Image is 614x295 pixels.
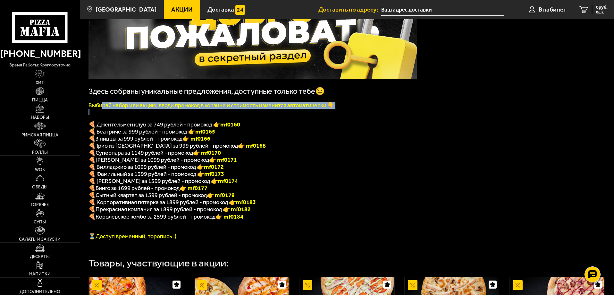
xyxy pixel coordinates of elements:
[20,290,60,294] span: Дополнительно
[88,258,229,268] div: Товары, участвующие в акции:
[223,206,251,213] font: 👉 mf0182
[88,149,96,156] font: 🍕
[88,87,325,96] span: Здесь собраны уникальные предложения, доступные только тебе😉
[88,178,238,185] span: 🍕 [PERSON_NAME] за 1399 рублей - промокод 👉
[88,233,176,240] span: ⏳Доступ временный, торопись :)
[88,142,96,149] font: 🍕
[32,150,48,155] span: Роллы
[596,5,608,10] span: 0 руб.
[36,81,44,85] span: Хит
[30,255,50,259] span: Десерты
[209,156,237,163] b: 👉 mf0171
[96,213,215,220] span: Королевское комбо за 2599 рублей - промокод
[381,4,504,16] input: Ваш адрес доставки
[96,206,223,213] span: Прекрасная компания за 1899 рублей - промокод
[513,280,523,290] img: Акционный
[238,142,266,149] font: 👉 mf0168
[96,185,180,192] span: Бинго за 1699 рублей - промокод
[318,6,381,13] span: Доставить по адресу:
[88,135,96,142] font: 🍕
[88,192,96,199] b: 🍕
[88,156,96,163] b: 🍕
[88,206,96,213] font: 🍕
[96,6,156,13] span: [GEOGRAPHIC_DATA]
[96,142,238,149] span: Трио из [GEOGRAPHIC_DATA] за 999 рублей - промокод
[88,163,224,170] span: 🍕 Вилладжио за 1099 рублей - промокод 👉
[88,128,215,135] span: 🍕 Беатриче за 999 рублей - промокод 👉
[32,185,47,189] span: Обеды
[96,149,193,156] span: Суперпара за 1149 рублей - промокод
[218,178,238,185] b: mf0174
[88,185,96,192] b: 🍕
[88,213,96,220] font: 🍕
[32,98,48,102] span: Пицца
[171,6,193,13] span: Акции
[34,220,46,224] span: Супы
[197,280,207,290] img: Акционный
[88,121,240,128] span: 🍕 Джентельмен клуб за 749 рублей - промокод 👉
[31,115,49,120] span: Наборы
[29,272,51,276] span: Напитки
[19,237,61,242] span: Салаты и закуски
[96,156,209,163] span: [PERSON_NAME] за 1099 рублей - промокод
[88,199,256,206] span: 🍕 Корпоративная пятерка за 1899 рублей - промокод 👉
[180,185,207,192] b: 👉 mf0177
[96,135,182,142] span: 3 пиццы за 999 рублей - промокод
[215,213,243,220] font: 👉 mf0184
[88,170,224,178] span: 🍕 Фамильный за 1399 рублей - промокод 👉
[21,133,58,137] span: Римская пицца
[92,280,102,290] img: Акционный
[236,199,256,206] b: mf0183
[207,6,234,13] span: Доставка
[35,168,45,172] span: WOK
[596,10,608,14] span: 0 шт.
[88,102,334,109] font: Выбирай набор или акцию, вводи промокод в корзине и стоимость изменится автоматически 👇
[408,280,417,290] img: Акционный
[207,192,235,199] b: 👉 mf0179
[303,280,312,290] img: Акционный
[204,170,224,178] b: mf0173
[182,135,210,142] font: 👉 mf0166
[31,203,49,207] span: Горячее
[539,6,566,13] span: В кабинет
[235,5,245,15] img: 15daf4d41897b9f0e9f617042186c801.svg
[193,149,221,156] font: 👉 mf0170
[204,163,224,170] b: mf0172
[96,192,207,199] span: Сытный квартет за 1599 рублей - промокод
[195,128,215,135] b: mf0165
[220,121,240,128] b: mf0160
